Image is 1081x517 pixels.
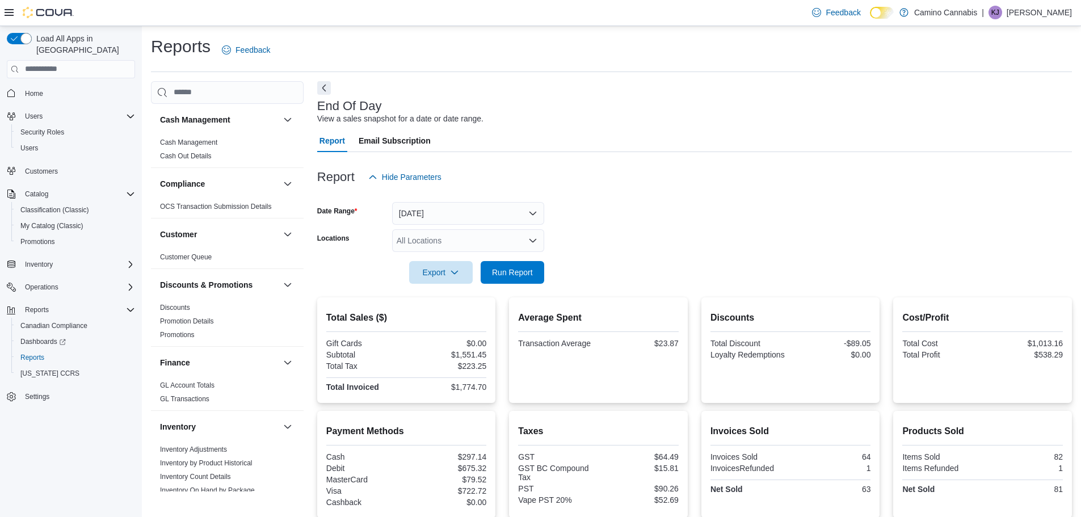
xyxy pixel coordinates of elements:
[160,178,279,190] button: Compliance
[7,81,135,435] nav: Complex example
[160,253,212,262] span: Customer Queue
[160,486,255,495] span: Inventory On Hand by Package
[16,219,135,233] span: My Catalog (Classic)
[20,389,135,403] span: Settings
[601,452,679,461] div: $64.49
[20,303,135,317] span: Reports
[16,235,60,249] a: Promotions
[985,464,1063,473] div: 1
[281,356,295,369] button: Finance
[326,383,379,392] strong: Total Invoiced
[25,305,49,314] span: Reports
[416,261,466,284] span: Export
[16,367,84,380] a: [US_STATE] CCRS
[160,381,214,389] a: GL Account Totals
[359,129,431,152] span: Email Subscription
[20,258,57,271] button: Inventory
[23,7,74,18] img: Cova
[20,128,64,137] span: Security Roles
[16,141,135,155] span: Users
[2,163,140,179] button: Customers
[11,234,140,250] button: Promotions
[160,279,279,291] button: Discounts & Promotions
[317,113,483,125] div: View a sales snapshot for a date or date range.
[160,303,190,312] span: Discounts
[20,258,135,271] span: Inventory
[25,89,43,98] span: Home
[160,138,217,147] span: Cash Management
[326,311,487,325] h2: Total Sales ($)
[2,108,140,124] button: Users
[217,39,275,61] a: Feedback
[16,203,94,217] a: Classification (Classic)
[20,187,135,201] span: Catalog
[151,35,211,58] h1: Reports
[601,495,679,505] div: $52.69
[409,475,486,484] div: $79.52
[151,250,304,268] div: Customer
[902,339,980,348] div: Total Cost
[902,485,935,494] strong: Net Sold
[25,283,58,292] span: Operations
[793,350,870,359] div: $0.00
[326,424,487,438] h2: Payment Methods
[20,221,83,230] span: My Catalog (Classic)
[11,218,140,234] button: My Catalog (Classic)
[20,321,87,330] span: Canadian Compliance
[151,379,304,410] div: Finance
[160,317,214,325] a: Promotion Details
[985,339,1063,348] div: $1,013.16
[793,464,870,473] div: 1
[409,498,486,507] div: $0.00
[518,495,596,505] div: Vape PST 20%
[409,486,486,495] div: $722.72
[160,202,272,211] span: OCS Transaction Submission Details
[20,187,53,201] button: Catalog
[160,459,253,468] span: Inventory by Product Historical
[151,301,304,346] div: Discounts & Promotions
[160,486,255,494] a: Inventory On Hand by Package
[409,362,486,371] div: $223.25
[281,420,295,434] button: Inventory
[25,190,48,199] span: Catalog
[409,350,486,359] div: $1,551.45
[364,166,446,188] button: Hide Parameters
[20,303,53,317] button: Reports
[160,459,253,467] a: Inventory by Product Historical
[16,335,135,348] span: Dashboards
[710,452,788,461] div: Invoices Sold
[160,152,212,161] span: Cash Out Details
[317,170,355,184] h3: Report
[985,452,1063,461] div: 82
[20,205,89,215] span: Classification (Classic)
[160,421,196,432] h3: Inventory
[20,369,79,378] span: [US_STATE] CCRS
[317,81,331,95] button: Next
[710,339,788,348] div: Total Discount
[326,464,404,473] div: Debit
[902,452,980,461] div: Items Sold
[20,164,135,178] span: Customers
[317,234,350,243] label: Locations
[16,351,49,364] a: Reports
[160,229,279,240] button: Customer
[32,33,135,56] span: Load All Apps in [GEOGRAPHIC_DATA]
[710,311,871,325] h2: Discounts
[160,381,214,390] span: GL Account Totals
[601,339,679,348] div: $23.87
[409,383,486,392] div: $1,774.70
[151,200,304,218] div: Compliance
[326,452,404,461] div: Cash
[151,136,304,167] div: Cash Management
[16,125,69,139] a: Security Roles
[160,357,190,368] h3: Finance
[601,484,679,493] div: $90.26
[160,203,272,211] a: OCS Transaction Submission Details
[2,279,140,295] button: Operations
[16,319,135,333] span: Canadian Compliance
[710,485,743,494] strong: Net Sold
[281,228,295,241] button: Customer
[25,260,53,269] span: Inventory
[982,6,984,19] p: |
